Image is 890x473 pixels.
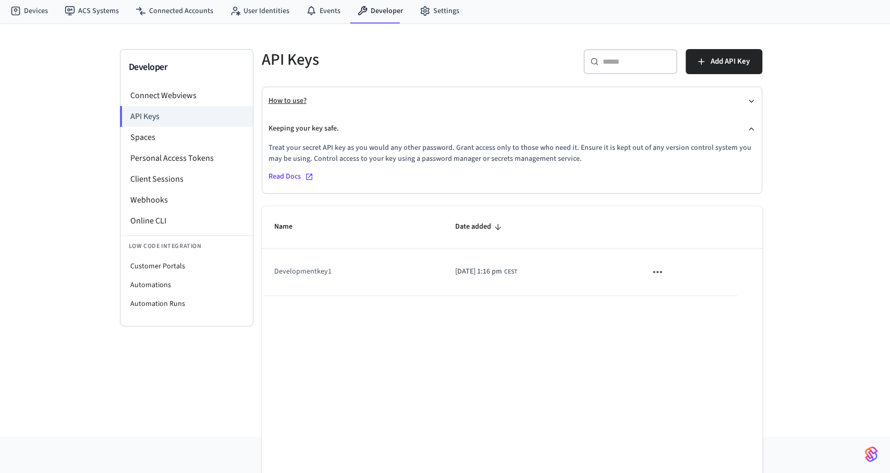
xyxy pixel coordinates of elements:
button: Keeping your key safe. [269,115,755,143]
div: Europe/Zagreb [455,266,517,277]
li: Client Sessions [120,169,253,190]
li: Spaces [120,127,253,148]
li: Online CLI [120,210,253,231]
a: Read Docs [269,169,755,185]
a: Devices [2,2,56,20]
li: Webhooks [120,190,253,210]
li: Automations [120,276,253,294]
img: SeamLogoGradient.69752ec5.svg [865,446,877,463]
li: API Keys [120,106,253,127]
span: [DATE] 1:16 pm [455,266,502,277]
table: sticky table [262,206,762,296]
li: Low Code Integration [120,235,253,257]
h5: API Keys [262,49,506,70]
button: Add API Key [686,49,762,74]
li: Automation Runs [120,294,253,313]
li: Personal Access Tokens [120,148,253,169]
p: Treat your secret API key as you would any other password. Grant access only to those who need it... [269,143,755,164]
span: Name [274,219,306,235]
a: Developer [349,2,411,20]
h3: Developer [129,60,245,75]
a: Settings [411,2,468,20]
a: ACS Systems [56,2,127,20]
span: Date added [455,219,505,235]
a: Connected Accounts [127,2,222,20]
a: Events [298,2,349,20]
span: Add API Key [711,55,750,68]
li: Connect Webviews [120,85,253,106]
li: Customer Portals [120,257,253,276]
td: Developmentkey1 [262,249,443,296]
button: How to use? [269,87,755,115]
div: Keeping your key safe. [269,143,755,193]
span: Read Docs [269,171,301,182]
a: User Identities [222,2,298,20]
span: CEST [504,267,517,277]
